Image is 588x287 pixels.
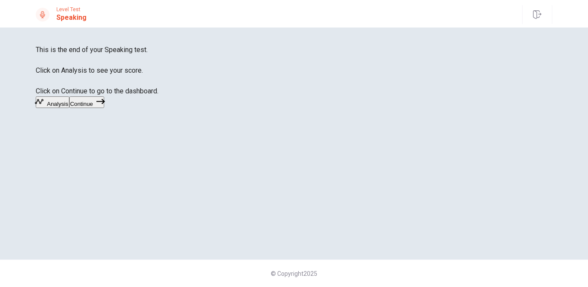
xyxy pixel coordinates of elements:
[36,99,69,108] a: Analysis
[56,6,87,12] span: Level Test
[69,96,104,108] button: Continue
[36,96,69,108] button: Analysis
[69,99,104,108] a: Continue
[271,270,317,277] span: © Copyright 2025
[36,46,158,95] span: This is the end of your Speaking test. Click on Analysis to see your score. Click on Continue to ...
[56,12,87,23] h1: Speaking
